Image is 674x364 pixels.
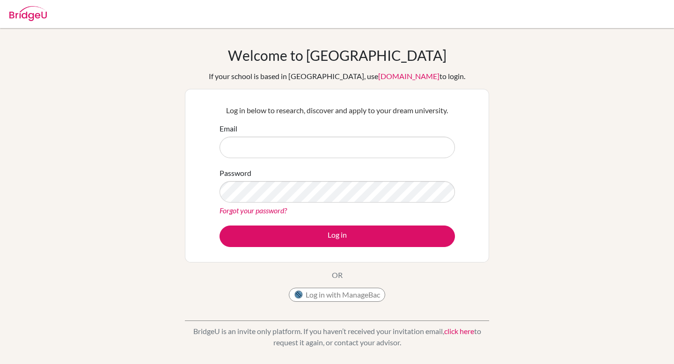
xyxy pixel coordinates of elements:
[220,105,455,116] p: Log in below to research, discover and apply to your dream university.
[378,72,440,80] a: [DOMAIN_NAME]
[444,327,474,335] a: click here
[220,167,251,179] label: Password
[185,326,489,348] p: BridgeU is an invite only platform. If you haven’t received your invitation email, to request it ...
[289,288,385,302] button: Log in with ManageBac
[228,47,447,64] h1: Welcome to [GEOGRAPHIC_DATA]
[220,123,237,134] label: Email
[220,206,287,215] a: Forgot your password?
[209,71,465,82] div: If your school is based in [GEOGRAPHIC_DATA], use to login.
[332,269,343,281] p: OR
[9,6,47,21] img: Bridge-U
[220,226,455,247] button: Log in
